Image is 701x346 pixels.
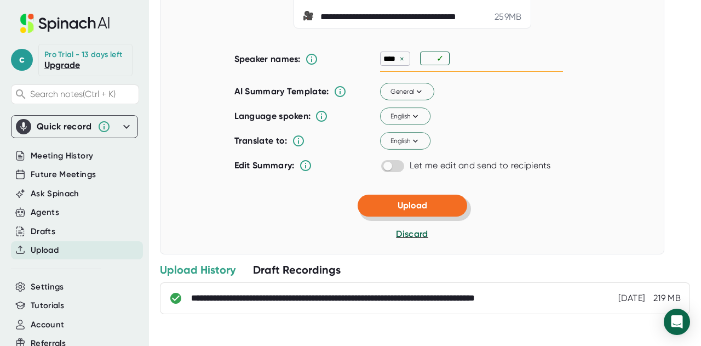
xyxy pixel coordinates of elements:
div: ✓ [436,53,446,64]
div: × [397,54,407,64]
a: Upgrade [44,60,80,70]
span: English [390,136,420,146]
button: Tutorials [31,299,64,312]
span: Search notes (Ctrl + K) [30,89,116,99]
span: Discard [396,229,428,239]
button: Discard [396,228,428,241]
span: General [390,87,424,97]
button: English [380,133,430,150]
div: Draft Recordings [253,263,341,277]
button: Account [31,319,64,331]
button: Future Meetings [31,168,96,181]
span: video [303,10,316,24]
button: Upload [358,195,467,217]
div: Quick record [16,116,133,138]
div: 259 MB [495,12,522,22]
div: 219 MB [653,293,681,304]
b: Translate to: [234,135,288,146]
b: Language spoken: [234,111,311,121]
b: AI Summary Template: [234,86,329,97]
span: c [11,49,33,71]
div: Pro Trial - 13 days left [44,50,122,60]
div: 9/8/2025, 10:30:41 PM [618,293,645,304]
b: Edit Summary: [234,160,295,171]
button: Settings [31,281,64,293]
span: Upload [398,200,427,211]
div: Quick record [37,121,92,132]
div: Upload History [160,263,235,277]
button: Drafts [31,225,55,238]
div: Let me edit and send to recipients [410,160,551,171]
button: Upload [31,244,59,257]
div: Open Intercom Messenger [664,309,690,335]
span: English [390,111,420,121]
b: Speaker names: [234,54,301,64]
button: Meeting History [31,150,93,162]
button: Ask Spinach [31,188,79,200]
button: General [380,83,434,101]
button: Agents [31,206,59,219]
button: English [380,108,430,126]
